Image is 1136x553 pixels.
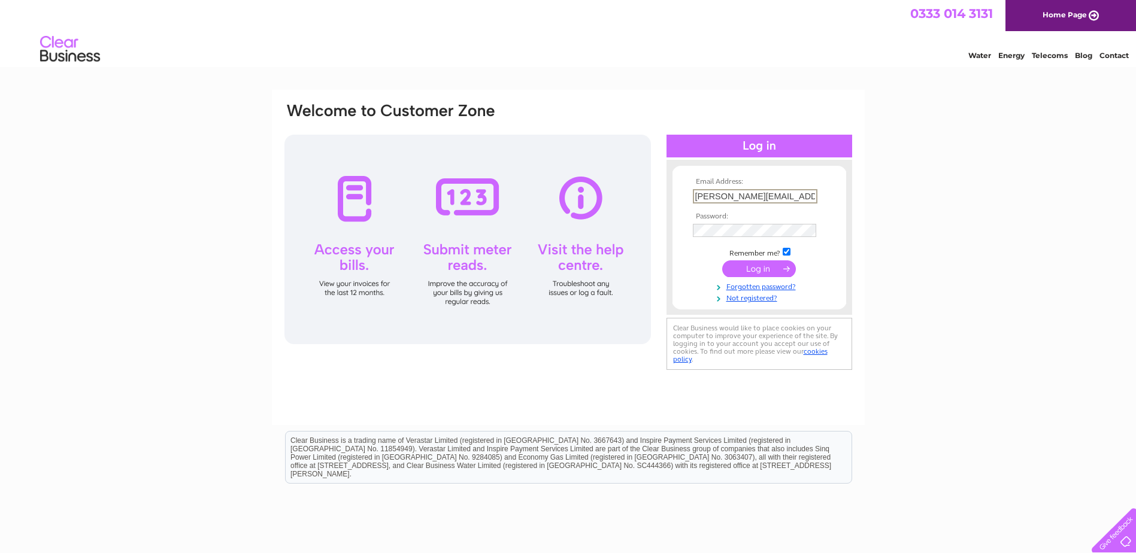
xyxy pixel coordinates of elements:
[690,212,829,221] th: Password:
[693,280,829,291] a: Forgotten password?
[667,318,852,370] div: Clear Business would like to place cookies on your computer to improve your experience of the sit...
[1032,51,1068,60] a: Telecoms
[690,246,829,258] td: Remember me?
[693,291,829,303] a: Not registered?
[40,31,101,68] img: logo.png
[722,260,796,277] input: Submit
[286,7,852,58] div: Clear Business is a trading name of Verastar Limited (registered in [GEOGRAPHIC_DATA] No. 3667643...
[1099,51,1129,60] a: Contact
[998,51,1025,60] a: Energy
[1075,51,1092,60] a: Blog
[690,178,829,186] th: Email Address:
[910,6,993,21] a: 0333 014 3131
[968,51,991,60] a: Water
[673,347,828,363] a: cookies policy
